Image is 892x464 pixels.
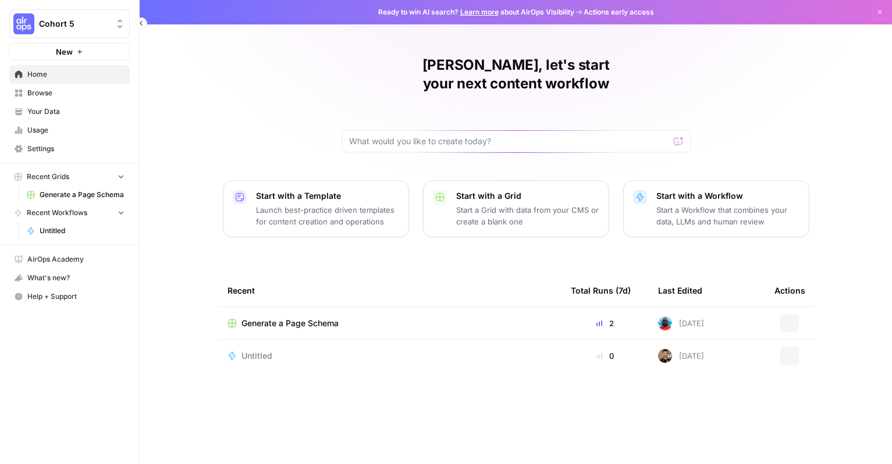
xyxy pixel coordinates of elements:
[22,222,130,240] a: Untitled
[40,190,125,200] span: Generate a Page Schema
[27,144,125,154] span: Settings
[256,190,399,202] p: Start with a Template
[223,180,409,237] button: Start with a TemplateLaunch best-practice driven templates for content creation and operations
[456,190,599,202] p: Start with a Grid
[658,316,704,330] div: [DATE]
[9,287,130,306] button: Help + Support
[9,121,130,140] a: Usage
[27,106,125,117] span: Your Data
[40,226,125,236] span: Untitled
[774,274,805,306] div: Actions
[656,204,799,227] p: Start a Workflow that combines your data, LLMs and human review
[571,317,639,329] div: 2
[571,274,631,306] div: Total Runs (7d)
[571,350,639,362] div: 0
[27,208,87,218] span: Recent Workflows
[27,291,125,302] span: Help + Support
[9,250,130,269] a: AirOps Academy
[228,317,552,329] a: Generate a Page Schema
[9,9,130,38] button: Workspace: Cohort 5
[9,102,130,121] a: Your Data
[27,172,69,182] span: Recent Grids
[22,185,130,204] a: Generate a Page Schema
[584,7,654,17] span: Actions early access
[13,13,34,34] img: Cohort 5 Logo
[10,269,129,287] div: What's new?
[39,18,109,30] span: Cohort 5
[658,349,672,363] img: 36rz0nf6lyfqsoxlb67712aiq2cf
[9,269,130,287] button: What's new?
[9,84,130,102] a: Browse
[623,180,809,237] button: Start with a WorkflowStart a Workflow that combines your data, LLMs and human review
[460,8,499,16] a: Learn more
[9,140,130,158] a: Settings
[27,88,125,98] span: Browse
[9,204,130,222] button: Recent Workflows
[349,135,669,147] input: What would you like to create today?
[9,43,130,60] button: New
[342,56,691,93] h1: [PERSON_NAME], let's start your next content workflow
[228,274,552,306] div: Recent
[9,65,130,84] a: Home
[27,254,125,265] span: AirOps Academy
[9,168,130,185] button: Recent Grids
[378,7,574,17] span: Ready to win AI search? about AirOps Visibility
[658,274,702,306] div: Last Edited
[658,349,704,363] div: [DATE]
[456,204,599,227] p: Start a Grid with data from your CMS or create a blank one
[56,46,73,58] span: New
[228,350,552,362] a: Untitled
[256,204,399,227] p: Launch best-practice driven templates for content creation and operations
[241,350,272,362] span: Untitled
[656,190,799,202] p: Start with a Workflow
[658,316,672,330] img: om7kq3n9tbr8divsi7z55l59x7jq
[241,317,339,329] span: Generate a Page Schema
[27,69,125,80] span: Home
[27,125,125,135] span: Usage
[423,180,609,237] button: Start with a GridStart a Grid with data from your CMS or create a blank one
